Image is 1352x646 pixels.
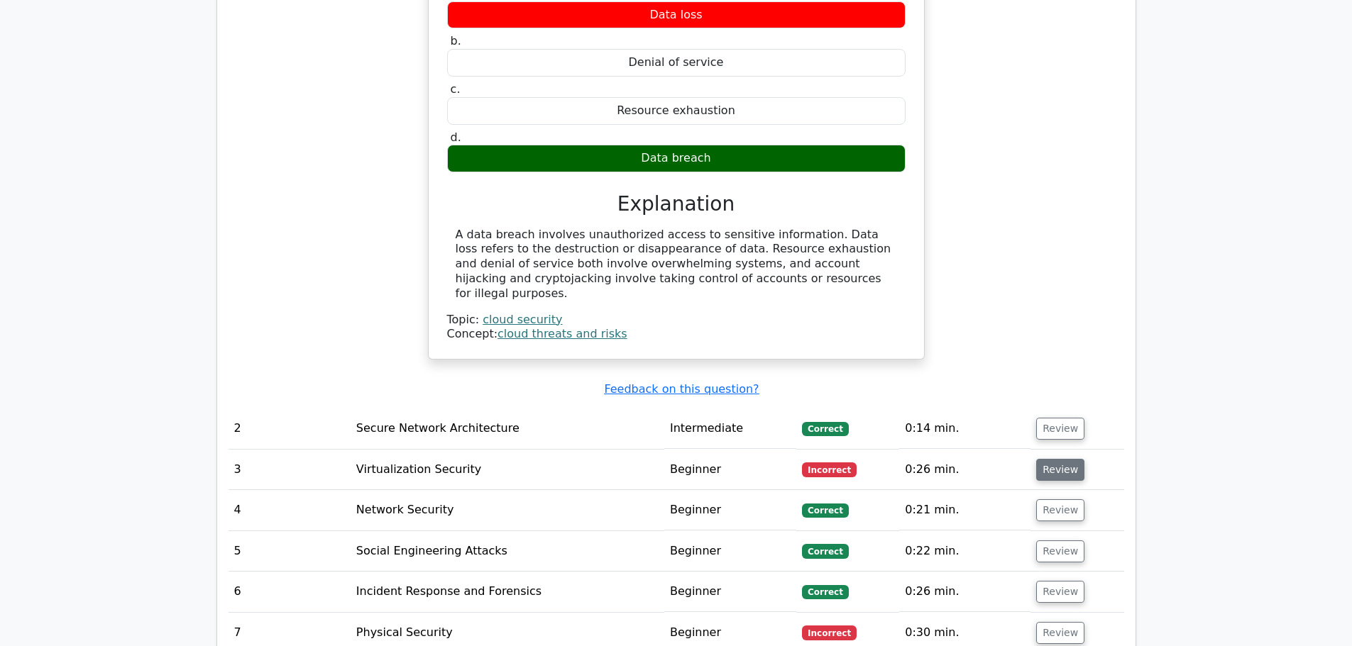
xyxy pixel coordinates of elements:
[451,130,461,144] span: d.
[447,1,906,29] div: Data loss
[802,503,848,518] span: Correct
[229,572,351,612] td: 6
[351,450,664,490] td: Virtualization Security
[483,313,562,326] a: cloud security
[1036,499,1084,521] button: Review
[447,49,906,77] div: Denial of service
[451,34,461,48] span: b.
[447,145,906,172] div: Data breach
[802,585,848,599] span: Correct
[229,408,351,449] td: 2
[451,82,461,96] span: c.
[664,490,796,530] td: Beginner
[1036,581,1084,603] button: Review
[456,192,897,216] h3: Explanation
[351,531,664,572] td: Social Engineering Attacks
[802,422,848,436] span: Correct
[1036,540,1084,562] button: Review
[229,490,351,530] td: 4
[229,450,351,490] td: 3
[664,450,796,490] td: Beginner
[664,572,796,612] td: Beginner
[899,531,1031,572] td: 0:22 min.
[802,625,857,640] span: Incorrect
[351,490,664,530] td: Network Security
[456,228,897,301] div: A data breach involves unauthorized access to sensitive information. Data loss refers to the dest...
[351,572,664,612] td: Incident Response and Forensics
[1036,622,1084,644] button: Review
[899,450,1031,490] td: 0:26 min.
[802,544,848,558] span: Correct
[899,572,1031,612] td: 0:26 min.
[351,408,664,449] td: Secure Network Architecture
[498,327,627,340] a: cloud threats and risks
[664,408,796,449] td: Intermediate
[664,531,796,572] td: Beginner
[802,462,857,477] span: Incorrect
[447,313,906,328] div: Topic:
[899,490,1031,530] td: 0:21 min.
[447,97,906,125] div: Resource exhaustion
[1036,459,1084,481] button: Review
[229,531,351,572] td: 5
[604,382,759,396] a: Feedback on this question?
[1036,418,1084,440] button: Review
[899,408,1031,449] td: 0:14 min.
[447,327,906,342] div: Concept:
